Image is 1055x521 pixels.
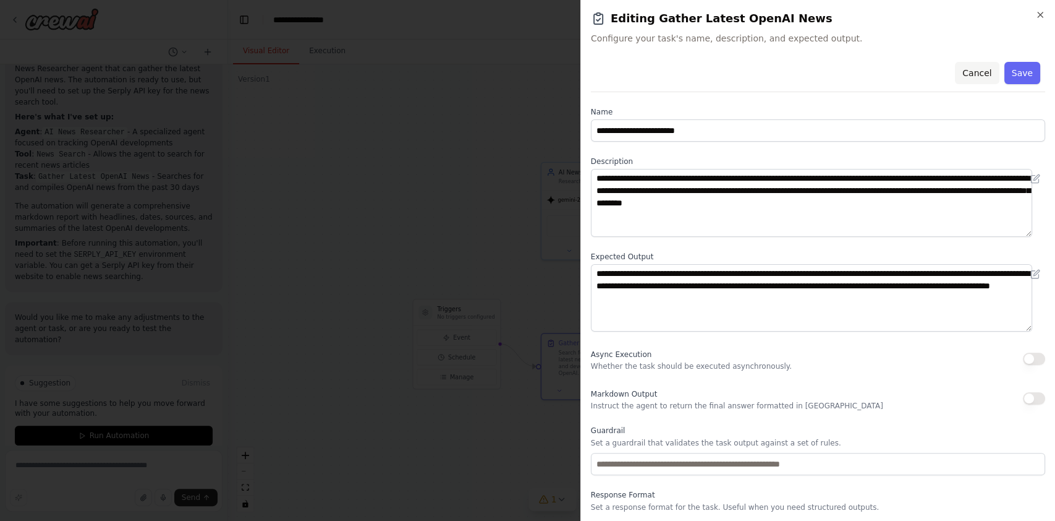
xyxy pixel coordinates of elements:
button: Save [1004,62,1040,84]
p: Whether the task should be executed asynchronously. [591,361,792,371]
label: Description [591,157,1045,166]
h2: Editing Gather Latest OpenAI News [591,10,1045,27]
button: Cancel [955,62,999,84]
label: Guardrail [591,426,1045,436]
label: Response Format [591,490,1045,500]
p: Instruct the agent to return the final answer formatted in [GEOGRAPHIC_DATA] [591,401,883,411]
button: Open in editor [1028,267,1043,282]
label: Expected Output [591,252,1045,262]
span: Configure your task's name, description, and expected output. [591,32,1045,45]
span: Markdown Output [591,390,657,398]
label: Name [591,107,1045,117]
p: Set a guardrail that validates the task output against a set of rules. [591,438,1045,448]
span: Async Execution [591,350,651,359]
p: Set a response format for the task. Useful when you need structured outputs. [591,502,1045,512]
button: Open in editor [1028,171,1043,186]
